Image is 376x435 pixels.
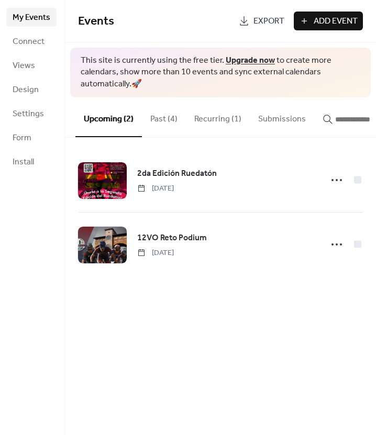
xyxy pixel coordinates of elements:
[137,248,174,259] span: [DATE]
[314,15,358,28] span: Add Event
[250,97,314,136] button: Submissions
[186,97,250,136] button: Recurring (1)
[6,152,57,171] a: Install
[13,108,44,120] span: Settings
[13,60,35,72] span: Views
[294,12,363,30] button: Add Event
[6,32,57,51] a: Connect
[137,231,207,245] a: 12VO Reto Podium
[81,55,360,90] span: This site is currently using the free tier. to create more calendars, show more than 10 events an...
[13,132,31,144] span: Form
[6,56,57,75] a: Views
[75,97,142,137] button: Upcoming (2)
[13,12,50,24] span: My Events
[253,15,284,28] span: Export
[6,80,57,99] a: Design
[6,104,57,123] a: Settings
[78,10,114,33] span: Events
[13,36,45,48] span: Connect
[226,52,275,69] a: Upgrade now
[137,167,217,181] a: 2da Edición Ruedatón
[13,84,39,96] span: Design
[137,168,217,180] span: 2da Edición Ruedatón
[137,183,174,194] span: [DATE]
[142,97,186,136] button: Past (4)
[234,12,290,30] a: Export
[6,8,57,27] a: My Events
[13,156,34,169] span: Install
[6,128,57,147] a: Form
